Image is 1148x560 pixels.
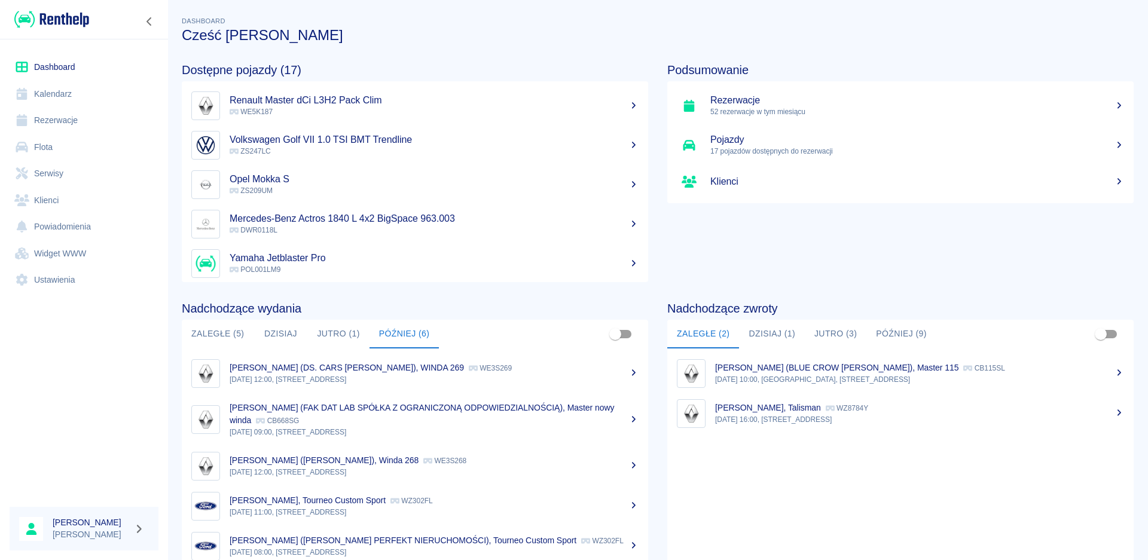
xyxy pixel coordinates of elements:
h5: Yamaha Jetblaster Pro [230,252,639,264]
img: Image [194,535,217,558]
p: WZ302FL [390,497,433,505]
p: [DATE] 10:00, [GEOGRAPHIC_DATA], [STREET_ADDRESS] [715,374,1124,385]
h4: Nadchodzące zwroty [667,301,1134,316]
span: Pokaż przypisane tylko do mnie [604,323,627,345]
a: Dashboard [10,54,158,81]
a: Image[PERSON_NAME], Tourneo Custom Sport WZ302FL[DATE] 11:00, [STREET_ADDRESS] [182,486,648,526]
p: [PERSON_NAME] [53,528,129,541]
p: [DATE] 16:00, [STREET_ADDRESS] [715,414,1124,425]
h5: Klienci [710,176,1124,188]
h4: Podsumowanie [667,63,1134,77]
a: Klienci [667,165,1134,198]
img: Image [680,362,703,385]
h5: Mercedes-Benz Actros 1840 L 4x2 BigSpace 963.003 [230,213,639,225]
h5: Volkswagen Golf VII 1.0 TSI BMT Trendline [230,134,639,146]
img: Image [194,134,217,157]
p: [DATE] 12:00, [STREET_ADDRESS] [230,374,639,385]
a: Flota [10,134,158,161]
button: Później (6) [370,320,439,348]
a: Image[PERSON_NAME] (BLUE CROW [PERSON_NAME]), Master 115 CB115SL[DATE] 10:00, [GEOGRAPHIC_DATA], ... [667,353,1134,393]
span: WE5K187 [230,108,273,116]
img: Image [194,213,217,235]
p: [PERSON_NAME] (DS. CARS [PERSON_NAME]), WINDA 269 [230,363,464,372]
p: [DATE] 08:00, [STREET_ADDRESS] [230,547,639,558]
img: Image [194,495,217,518]
button: Dzisiaj (1) [739,320,805,348]
button: Zwiń nawigację [141,14,158,29]
a: ImageMercedes-Benz Actros 1840 L 4x2 BigSpace 963.003 DWR0118L [182,204,648,244]
a: ImageOpel Mokka S ZS209UM [182,165,648,204]
a: ImageYamaha Jetblaster Pro POL001LM9 [182,244,648,283]
a: Widget WWW [10,240,158,267]
span: Pokaż przypisane tylko do mnie [1089,323,1112,345]
button: Jutro (3) [805,320,866,348]
p: [PERSON_NAME] (BLUE CROW [PERSON_NAME]), Master 115 [715,363,958,372]
a: Klienci [10,187,158,214]
p: [PERSON_NAME] ([PERSON_NAME]), Winda 268 [230,455,419,465]
h4: Dostępne pojazdy (17) [182,63,648,77]
p: [DATE] 12:00, [STREET_ADDRESS] [230,467,639,478]
img: Image [194,94,217,117]
span: ZS209UM [230,186,273,195]
a: ImageRenault Master dCi L3H2 Pack Clim WE5K187 [182,86,648,126]
p: CB115SL [963,364,1004,372]
span: ZS247LC [230,147,271,155]
span: DWR0118L [230,226,277,234]
img: Image [680,402,703,425]
h3: Cześć [PERSON_NAME] [182,27,1134,44]
a: Image[PERSON_NAME] (FAK DAT LAB SPÓŁKA Z OGRANICZONĄ ODPOWIEDZIALNOŚCIĄ), Master nowy winda CB668... [182,393,648,446]
a: Powiadomienia [10,213,158,240]
p: [PERSON_NAME] (FAK DAT LAB SPÓŁKA Z OGRANICZONĄ ODPOWIEDZIALNOŚCIĄ), Master nowy winda [230,403,615,425]
h6: [PERSON_NAME] [53,516,129,528]
button: Jutro (1) [307,320,369,348]
p: WE3S269 [469,364,512,372]
p: CB668SG [256,417,299,425]
a: Kalendarz [10,81,158,108]
button: Zaległe (5) [182,320,254,348]
p: [DATE] 09:00, [STREET_ADDRESS] [230,427,639,437]
button: Zaległe (2) [667,320,739,348]
a: Image[PERSON_NAME] ([PERSON_NAME]), Winda 268 WE3S268[DATE] 12:00, [STREET_ADDRESS] [182,446,648,486]
p: [DATE] 11:00, [STREET_ADDRESS] [230,507,639,518]
p: [PERSON_NAME] ([PERSON_NAME] PERFEKT NIERUCHOMOŚCI), Tourneo Custom Sport [230,535,576,545]
p: [PERSON_NAME], Tourneo Custom Sport [230,495,386,505]
a: Rezerwacje [10,107,158,134]
p: WE3S268 [423,457,466,465]
a: Image[PERSON_NAME], Talisman WZ8784Y[DATE] 16:00, [STREET_ADDRESS] [667,393,1134,433]
h5: Rezerwacje [710,94,1124,106]
a: Serwisy [10,160,158,187]
p: WZ302FL [581,537,624,545]
span: POL001LM9 [230,265,280,274]
a: Rezerwacje52 rezerwacje w tym miesiącu [667,86,1134,126]
img: Image [194,455,217,478]
a: Renthelp logo [10,10,89,29]
p: 52 rezerwacje w tym miesiącu [710,106,1124,117]
img: Image [194,408,217,431]
h5: Pojazdy [710,134,1124,146]
h5: Opel Mokka S [230,173,639,185]
a: Pojazdy17 pojazdów dostępnych do rezerwacji [667,126,1134,165]
p: [PERSON_NAME], Talisman [715,403,821,412]
p: 17 pojazdów dostępnych do rezerwacji [710,146,1124,157]
h4: Nadchodzące wydania [182,301,648,316]
button: Później (9) [866,320,936,348]
img: Image [194,362,217,385]
p: WZ8784Y [826,404,868,412]
img: Renthelp logo [14,10,89,29]
a: Image[PERSON_NAME] (DS. CARS [PERSON_NAME]), WINDA 269 WE3S269[DATE] 12:00, [STREET_ADDRESS] [182,353,648,393]
img: Image [194,173,217,196]
img: Image [194,252,217,275]
span: Dashboard [182,17,225,25]
button: Dzisiaj [254,320,307,348]
h5: Renault Master dCi L3H2 Pack Clim [230,94,639,106]
a: Ustawienia [10,267,158,293]
a: ImageVolkswagen Golf VII 1.0 TSI BMT Trendline ZS247LC [182,126,648,165]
